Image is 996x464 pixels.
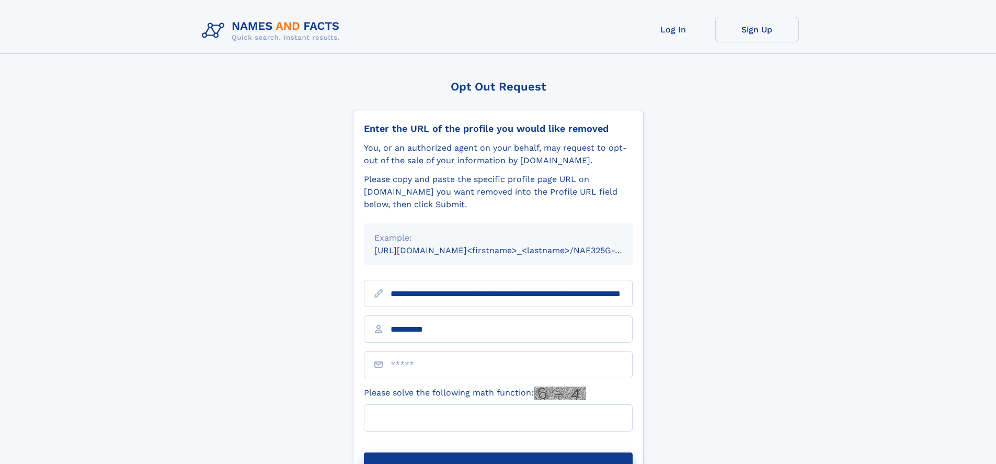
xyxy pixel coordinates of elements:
small: [URL][DOMAIN_NAME]<firstname>_<lastname>/NAF325G-xxxxxxxx [374,245,652,255]
div: Opt Out Request [353,80,644,93]
div: Example: [374,232,622,244]
a: Log In [632,17,715,42]
div: Please copy and paste the specific profile page URL on [DOMAIN_NAME] you want removed into the Pr... [364,173,633,211]
a: Sign Up [715,17,799,42]
div: You, or an authorized agent on your behalf, may request to opt-out of the sale of your informatio... [364,142,633,167]
label: Please solve the following math function: [364,387,586,400]
img: Logo Names and Facts [198,17,348,45]
div: Enter the URL of the profile you would like removed [364,123,633,134]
